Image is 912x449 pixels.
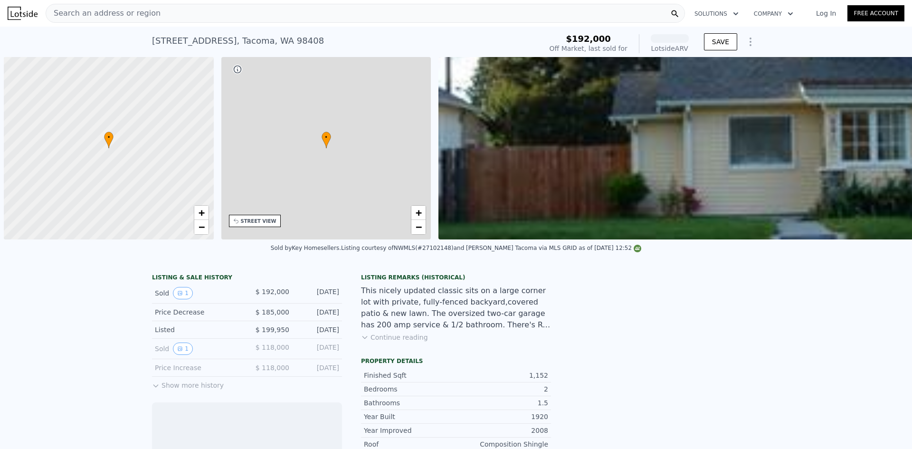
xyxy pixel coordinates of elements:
span: $ 199,950 [256,326,289,334]
button: Solutions [687,5,746,22]
div: Sold [155,343,239,355]
span: − [416,221,422,233]
div: Off Market, last sold for [550,44,627,53]
div: Sold [155,287,239,299]
div: 1,152 [456,371,548,380]
div: STREET VIEW [241,218,276,225]
div: 2 [456,384,548,394]
div: Price Decrease [155,307,239,317]
button: Show more history [152,377,224,390]
div: [DATE] [297,307,339,317]
span: Search an address or region [46,8,161,19]
div: Sold by Key Homesellers . [271,245,341,251]
span: − [198,221,204,233]
span: $ 185,000 [256,308,289,316]
div: [DATE] [297,287,339,299]
a: Zoom out [194,220,209,234]
div: • [322,132,331,148]
div: [DATE] [297,363,339,373]
div: Lotside ARV [651,44,689,53]
div: 1920 [456,412,548,421]
div: This nicely updated classic sits on a large corner lot with private, fully-fenced backyard,covere... [361,285,551,331]
span: + [416,207,422,219]
div: Year Improved [364,426,456,435]
div: Listing Remarks (Historical) [361,274,551,281]
button: View historical data [173,343,193,355]
span: • [322,133,331,142]
div: Composition Shingle [456,439,548,449]
div: [DATE] [297,325,339,334]
a: Free Account [847,5,904,21]
span: $192,000 [566,34,611,44]
a: Zoom in [411,206,426,220]
div: 2008 [456,426,548,435]
div: 1.5 [456,398,548,408]
span: $ 118,000 [256,344,289,351]
img: NWMLS Logo [634,245,641,252]
span: + [198,207,204,219]
button: Company [746,5,801,22]
a: Zoom out [411,220,426,234]
div: LISTING & SALE HISTORY [152,274,342,283]
div: • [104,132,114,148]
div: Bedrooms [364,384,456,394]
div: Bathrooms [364,398,456,408]
button: Continue reading [361,333,428,342]
button: Show Options [741,32,760,51]
button: SAVE [704,33,737,50]
a: Zoom in [194,206,209,220]
div: Finished Sqft [364,371,456,380]
span: $ 192,000 [256,288,289,296]
div: Price Increase [155,363,239,373]
div: [DATE] [297,343,339,355]
div: [STREET_ADDRESS] , Tacoma , WA 98408 [152,34,324,48]
span: • [104,133,114,142]
a: Log In [805,9,847,18]
div: Listed [155,325,239,334]
div: Year Built [364,412,456,421]
span: $ 118,000 [256,364,289,372]
img: Lotside [8,7,38,20]
div: Property details [361,357,551,365]
div: Roof [364,439,456,449]
div: Listing courtesy of NWMLS (#27102148) and [PERSON_NAME] Tacoma via MLS GRID as of [DATE] 12:52 [341,245,641,251]
button: View historical data [173,287,193,299]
